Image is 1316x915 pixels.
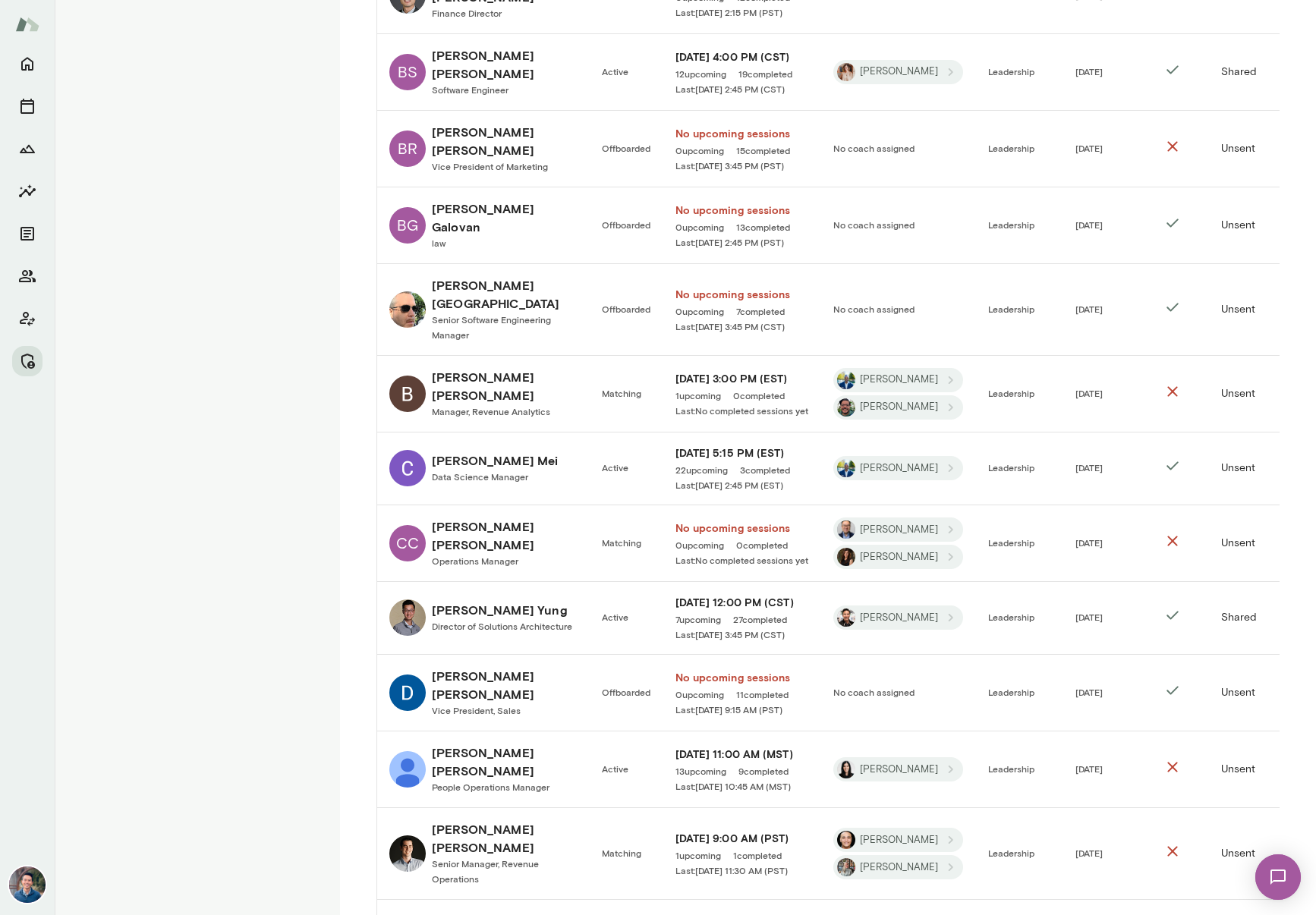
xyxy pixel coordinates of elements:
img: Jay Floyd [837,459,855,477]
a: No upcoming sessions [675,670,809,685]
a: Last:[DATE] 2:15 PM (PST) [675,6,809,18]
img: Katrina Bilella [837,760,855,778]
h6: [PERSON_NAME] Mei [432,451,559,470]
span: Leadership [988,66,1034,77]
span: 1 completed [733,849,782,861]
img: Valentin Wu [837,520,855,539]
div: Mike Valdez Landeros[PERSON_NAME] [833,395,963,420]
span: 19 completed [738,68,792,80]
span: Offboarded [602,687,650,697]
span: Last: [DATE] 2:45 PM (EST) [675,479,783,491]
span: Leadership [988,847,1034,858]
a: Dean Poplawski[PERSON_NAME] [PERSON_NAME]Senior Manager, Revenue Operations [389,820,578,887]
img: Dean Poplawski [389,835,426,872]
span: Last: [DATE] 2:45 PM (CST) [675,83,785,95]
a: 0upcoming [675,144,724,156]
span: 0 completed [733,389,785,401]
div: Carrie Atkin[PERSON_NAME] [833,545,963,569]
span: 13 completed [736,221,790,233]
span: Vice President of Marketing [432,161,548,171]
a: BS[PERSON_NAME] [PERSON_NAME]Software Engineer [389,46,578,98]
span: 11 completed [736,688,789,700]
a: No upcoming sessions [675,203,809,218]
h6: No upcoming sessions [675,520,809,536]
img: James Menezes [837,831,855,849]
span: 0 completed [736,539,788,551]
a: 0upcoming [675,221,724,233]
a: Bryan Davies[PERSON_NAME] [PERSON_NAME]Manager, Revenue Analytics [389,368,578,420]
span: Leadership [988,537,1034,548]
img: Alex Yu [9,866,46,903]
a: [DATE] 11:00 AM (MST) [675,747,809,762]
span: 9 completed [738,765,789,777]
div: BR [389,130,426,167]
span: [DATE] [1075,612,1103,622]
div: BG [389,207,426,244]
span: Manager, Revenue Analytics [432,406,550,417]
button: Manage [12,346,43,376]
a: Last:[DATE] 10:45 AM (MST) [675,780,809,792]
a: Last:[DATE] 3:45 PM (PST) [675,159,809,171]
span: Last: [DATE] 11:30 AM (PST) [675,864,788,876]
div: BS [389,54,426,90]
h6: No upcoming sessions [675,126,809,141]
span: 0 upcoming [675,221,724,233]
button: Documents [12,219,43,249]
h6: [DATE] 9:00 AM (PST) [675,831,809,846]
span: Leadership [988,388,1034,398]
a: [DATE] 5:15 PM (EST) [675,445,809,461]
h6: [PERSON_NAME] Yung [432,601,572,619]
h6: [PERSON_NAME] [PERSON_NAME] [432,820,578,857]
span: 3 completed [740,464,790,476]
span: 1 upcoming [675,849,721,861]
h6: [PERSON_NAME] [PERSON_NAME] [432,123,578,159]
span: 7 completed [736,305,785,317]
a: Last:No completed sessions yet [675,404,809,417]
span: Matching [602,847,641,858]
a: No upcoming sessions [675,287,809,302]
a: 9completed [738,765,789,777]
a: [DATE] 4:00 PM (CST) [675,49,809,64]
span: law [432,237,445,248]
span: 0 upcoming [675,144,724,156]
a: 0upcoming [675,539,724,551]
img: Dana Herstein [389,674,426,711]
span: Leadership [988,763,1034,774]
a: 0completed [736,539,788,551]
img: Charlie Mei [389,450,426,486]
a: 0completed [733,389,785,401]
span: [PERSON_NAME] [851,373,947,387]
img: Mento [15,10,39,39]
span: Last: [DATE] 9:15 AM (PST) [675,703,782,715]
a: 7upcoming [675,613,721,625]
a: Last:[DATE] 3:45 PM (CST) [675,628,809,640]
span: [DATE] [1075,388,1103,398]
span: Finance Director [432,8,502,18]
div: CC [389,525,426,561]
a: 15completed [736,144,790,156]
img: Chun Yung [389,599,426,636]
a: 1completed [733,849,782,861]
span: Leadership [988,462,1034,473]
a: Last:[DATE] 2:45 PM (PST) [675,236,809,248]
span: [DATE] [1075,537,1103,548]
a: 13completed [736,221,790,233]
a: Last:[DATE] 9:15 AM (PST) [675,703,809,715]
a: 22upcoming [675,464,728,476]
h6: [PERSON_NAME] [PERSON_NAME] [432,368,578,404]
h6: [PERSON_NAME] Galovan [432,200,578,236]
a: [DATE] 3:00 PM (EST) [675,371,809,386]
span: Offboarded [602,219,650,230]
img: Carrie Atkin [837,548,855,566]
span: [PERSON_NAME] [851,550,947,564]
a: [DATE] 12:00 PM (CST) [675,595,809,610]
button: Members [12,261,43,291]
h6: [PERSON_NAME] [GEOGRAPHIC_DATA] [432,276,578,313]
span: Director of Solutions Architecture [432,621,572,631]
span: [PERSON_NAME] [851,833,947,847]
span: No coach assigned [833,143,915,153]
span: Vice President, Sales [432,705,521,715]
span: 7 upcoming [675,613,721,625]
span: [DATE] [1075,219,1103,230]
